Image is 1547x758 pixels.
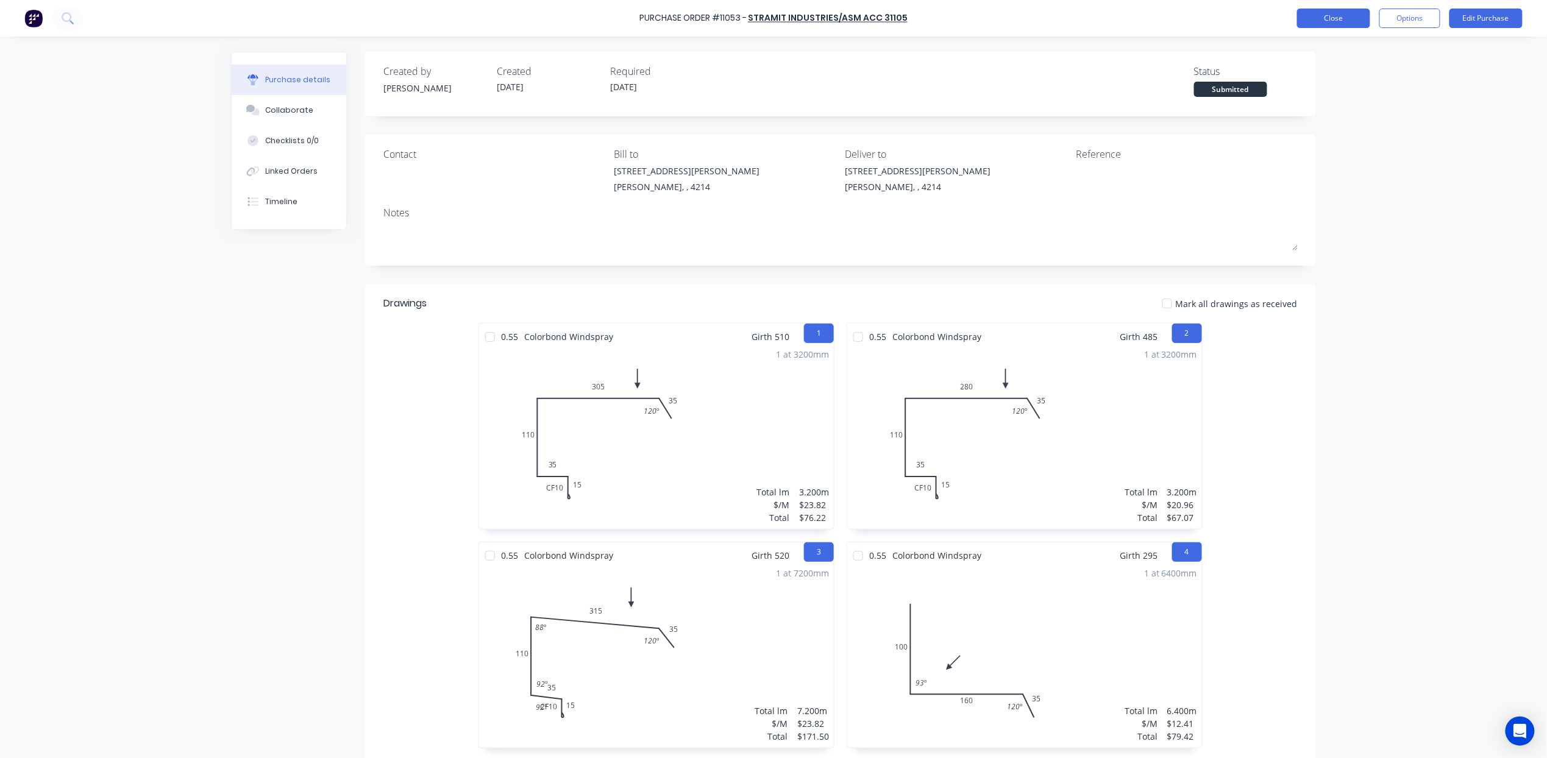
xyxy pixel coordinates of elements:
[1125,511,1158,524] div: Total
[755,730,788,743] div: Total
[1167,498,1197,511] div: $20.96
[845,147,1067,161] div: Deliver to
[266,135,319,146] div: Checklists 0/0
[797,704,829,717] div: 7.200m
[24,9,43,27] img: Factory
[1194,64,1298,79] div: Status
[845,165,991,177] div: [STREET_ADDRESS][PERSON_NAME]
[497,64,600,79] div: Created
[383,296,578,311] div: Drawings
[383,64,487,79] div: Created by
[756,498,789,511] div: $/M
[863,330,892,343] span: 0.55
[756,486,789,498] div: Total lm
[232,156,346,186] button: Linked Orders
[937,331,981,342] span: Windspray
[1449,9,1523,28] button: Edit Purchase
[755,717,788,730] div: $/M
[232,126,346,156] button: Checklists 0/0
[1172,542,1202,562] button: 4
[752,330,789,343] span: Girth 510
[614,147,836,161] div: Bill to
[1176,297,1298,310] span: Mark all drawings as received
[799,511,829,524] div: $76.22
[1167,717,1197,730] div: $12.41
[266,196,298,207] div: Timeline
[799,498,829,511] div: $23.82
[1144,567,1197,579] div: 1 at 6400mm
[495,549,524,562] span: 0.55
[892,550,935,561] span: Colorbond
[799,486,829,498] div: 3.200m
[804,324,834,343] button: 1
[892,331,935,342] span: Colorbond
[569,550,613,561] span: Windspray
[845,180,991,193] div: [PERSON_NAME], , 4214
[266,105,314,116] div: Collaborate
[1167,730,1197,743] div: $79.42
[614,180,760,193] div: [PERSON_NAME], , 4214
[569,331,613,342] span: Windspray
[1125,498,1158,511] div: $/M
[1172,324,1202,343] button: 2
[639,12,747,25] div: Purchase Order #11053 -
[1167,704,1197,717] div: 6.400m
[614,165,760,177] div: [STREET_ADDRESS][PERSON_NAME]
[1125,717,1158,730] div: $/M
[776,348,829,361] div: 1 at 3200mm
[863,549,892,562] span: 0.55
[1144,348,1197,361] div: 1 at 3200mm
[495,330,524,343] span: 0.55
[752,549,789,562] span: Girth 520
[524,331,567,342] span: Colorbond
[937,550,981,561] span: Windspray
[1506,717,1535,746] div: Open Intercom Messenger
[383,205,1298,220] div: Notes
[1125,486,1158,498] div: Total lm
[804,542,834,562] button: 3
[748,12,908,24] a: Stramit Industries/Asm Acc 31105
[232,95,346,126] button: Collaborate
[1076,147,1298,161] div: Reference
[755,704,788,717] div: Total lm
[524,550,567,561] span: Colorbond
[266,74,331,85] div: Purchase details
[1297,9,1370,28] button: Close
[1120,549,1158,562] span: Girth 295
[1167,511,1197,524] div: $67.07
[1125,730,1158,743] div: Total
[797,730,829,743] div: $171.50
[776,567,829,579] div: 1 at 7200mm
[756,511,789,524] div: Total
[1379,9,1440,28] button: Options
[266,166,318,177] div: Linked Orders
[383,147,605,161] div: Contact
[1120,330,1158,343] span: Girth 485
[1167,486,1197,498] div: 3.200m
[1125,704,1158,717] div: Total lm
[610,64,714,79] div: Required
[1194,82,1267,97] div: Submitted
[797,717,829,730] div: $23.82
[232,65,346,95] button: Purchase details
[232,186,346,217] button: Timeline
[383,82,487,94] div: [PERSON_NAME]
